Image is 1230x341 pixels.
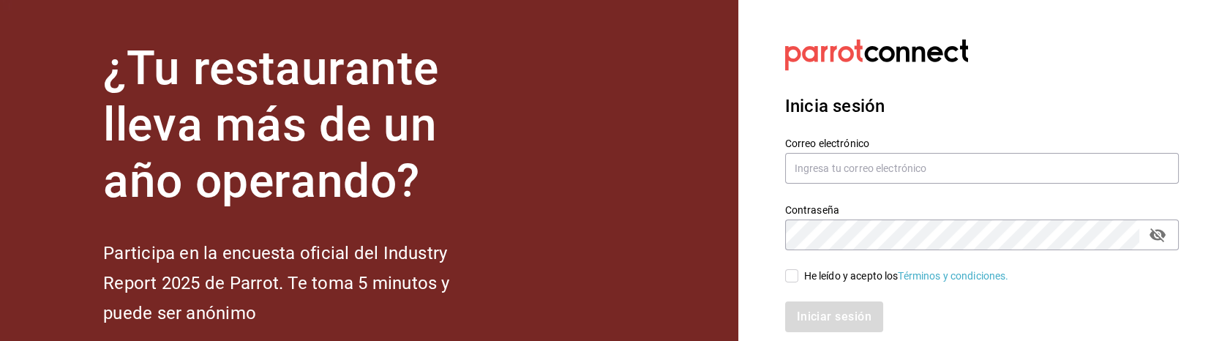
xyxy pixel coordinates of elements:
h1: ¿Tu restaurante lleva más de un año operando? [103,41,498,209]
h2: Participa en la encuesta oficial del Industry Report 2025 de Parrot. Te toma 5 minutos y puede se... [103,239,498,328]
input: Ingresa tu correo electrónico [785,153,1179,184]
a: Términos y condiciones. [898,270,1008,282]
div: He leído y acepto los [804,269,1009,284]
button: passwordField [1145,222,1170,247]
h3: Inicia sesión [785,93,1179,119]
label: Correo electrónico [785,138,1179,149]
label: Contraseña [785,205,1179,215]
